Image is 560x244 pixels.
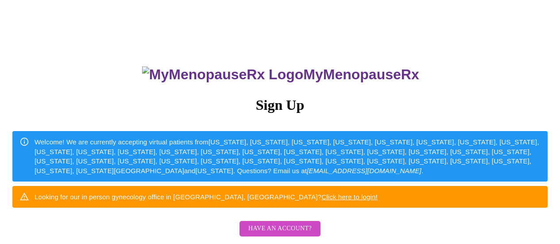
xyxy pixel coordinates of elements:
h3: MyMenopauseRx [14,66,548,83]
a: Click here to login! [321,193,378,201]
span: Have an account? [248,223,312,234]
a: Have an account? [237,231,323,238]
div: Looking for our in person gynecology office in [GEOGRAPHIC_DATA], [GEOGRAPHIC_DATA]? [35,189,378,205]
h3: Sign Up [12,97,548,113]
div: Welcome! We are currently accepting virtual patients from [US_STATE], [US_STATE], [US_STATE], [US... [35,134,541,179]
img: MyMenopauseRx Logo [142,66,303,83]
button: Have an account? [239,221,321,236]
em: [EMAIL_ADDRESS][DOMAIN_NAME] [307,167,421,174]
